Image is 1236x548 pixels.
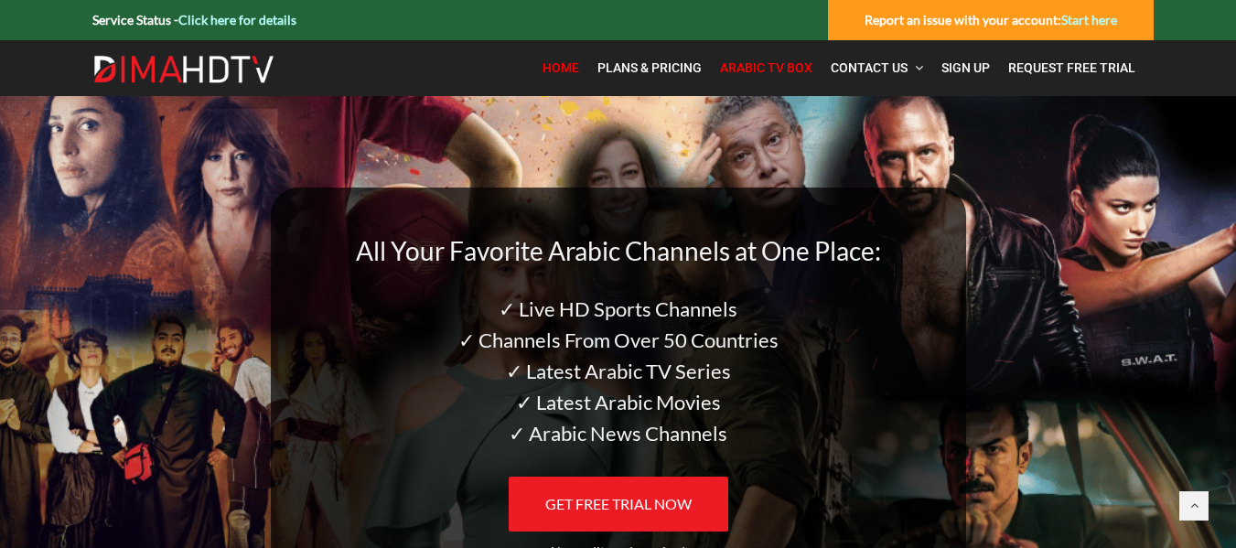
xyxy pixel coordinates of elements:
[1179,491,1209,521] a: Back to top
[822,49,932,87] a: Contact Us
[941,60,990,75] span: Sign Up
[458,328,779,352] span: ✓ Channels From Over 50 Countries
[831,60,908,75] span: Contact Us
[588,49,711,87] a: Plans & Pricing
[711,49,822,87] a: Arabic TV Box
[92,12,296,27] strong: Service Status -
[533,49,588,87] a: Home
[356,235,881,266] span: All Your Favorite Arabic Channels at One Place:
[178,12,296,27] a: Click here for details
[720,60,812,75] span: Arabic TV Box
[509,477,728,532] a: GET FREE TRIAL NOW
[1061,12,1117,27] a: Start here
[509,421,727,446] span: ✓ Arabic News Channels
[932,49,999,87] a: Sign Up
[516,390,721,414] span: ✓ Latest Arabic Movies
[597,60,702,75] span: Plans & Pricing
[999,49,1145,87] a: Request Free Trial
[543,60,579,75] span: Home
[865,12,1117,27] strong: Report an issue with your account:
[92,55,275,84] img: Dima HDTV
[499,296,737,321] span: ✓ Live HD Sports Channels
[1008,60,1135,75] span: Request Free Trial
[506,359,731,383] span: ✓ Latest Arabic TV Series
[545,495,692,512] span: GET FREE TRIAL NOW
